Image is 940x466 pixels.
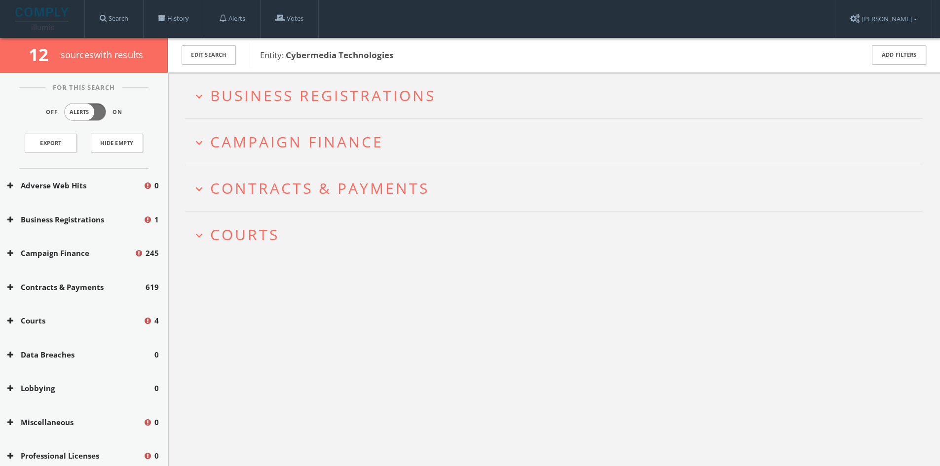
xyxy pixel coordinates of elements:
span: 0 [154,349,159,360]
span: 0 [154,417,159,428]
button: Professional Licenses [7,450,143,462]
span: 0 [154,450,159,462]
span: Off [46,108,58,116]
span: source s with results [61,49,144,61]
span: Entity: [260,49,393,61]
span: 0 [154,383,159,394]
button: Edit Search [182,45,236,65]
i: expand_more [192,136,206,149]
span: On [113,108,122,116]
span: Business Registrations [210,85,436,106]
i: expand_more [192,90,206,103]
span: Courts [210,224,279,245]
button: expand_moreCourts [192,226,923,243]
i: expand_more [192,182,206,196]
button: Lobbying [7,383,154,394]
a: Export [25,134,77,152]
span: 0 [154,180,159,191]
button: Adverse Web Hits [7,180,143,191]
span: For This Search [45,83,122,93]
span: 12 [29,43,57,66]
span: 4 [154,315,159,326]
button: Business Registrations [7,214,143,225]
button: Data Breaches [7,349,154,360]
button: expand_moreContracts & Payments [192,180,923,196]
span: 1 [154,214,159,225]
button: expand_moreBusiness Registrations [192,87,923,104]
i: expand_more [192,229,206,242]
b: Cybermedia Technologies [286,49,393,61]
span: 619 [146,282,159,293]
button: Miscellaneous [7,417,143,428]
span: 245 [146,248,159,259]
button: Hide Empty [91,134,143,152]
button: Campaign Finance [7,248,134,259]
img: illumis [15,7,71,30]
span: Contracts & Payments [210,178,429,198]
button: Add Filters [872,45,926,65]
button: Contracts & Payments [7,282,146,293]
span: Campaign Finance [210,132,383,152]
button: expand_moreCampaign Finance [192,134,923,150]
button: Courts [7,315,143,326]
